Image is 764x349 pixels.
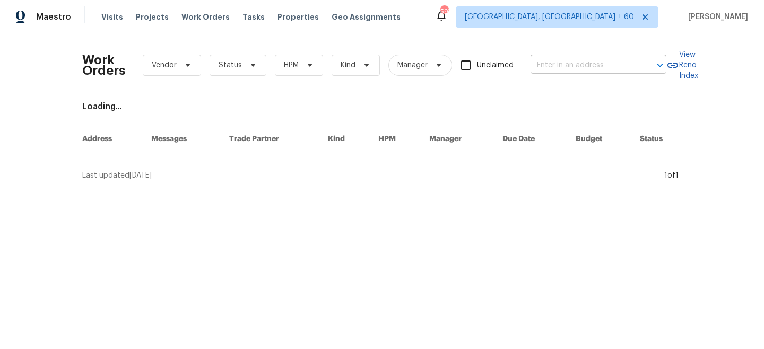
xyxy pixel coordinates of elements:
[219,60,242,71] span: Status
[341,60,355,71] span: Kind
[653,58,667,73] button: Open
[129,172,152,179] span: [DATE]
[664,170,679,181] div: 1 of 1
[82,55,126,76] h2: Work Orders
[74,125,143,153] th: Address
[465,12,634,22] span: [GEOGRAPHIC_DATA], [GEOGRAPHIC_DATA] + 60
[631,125,690,153] th: Status
[101,12,123,22] span: Visits
[684,12,748,22] span: [PERSON_NAME]
[567,125,631,153] th: Budget
[421,125,494,153] th: Manager
[143,125,221,153] th: Messages
[277,12,319,22] span: Properties
[397,60,428,71] span: Manager
[494,125,567,153] th: Due Date
[36,12,71,22] span: Maestro
[181,12,230,22] span: Work Orders
[332,12,401,22] span: Geo Assignments
[136,12,169,22] span: Projects
[242,13,265,21] span: Tasks
[477,60,514,71] span: Unclaimed
[152,60,177,71] span: Vendor
[370,125,421,153] th: HPM
[531,57,637,74] input: Enter in an address
[221,125,320,153] th: Trade Partner
[82,170,661,181] div: Last updated
[82,101,682,112] div: Loading...
[666,49,698,81] a: View Reno Index
[440,6,448,17] div: 597
[319,125,370,153] th: Kind
[284,60,299,71] span: HPM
